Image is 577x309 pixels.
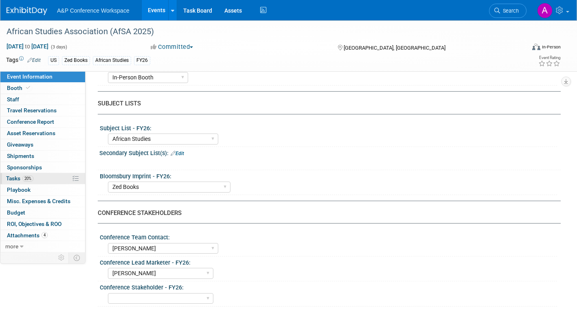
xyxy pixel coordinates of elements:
[98,99,555,108] div: SUBJECT LISTS
[0,105,85,116] a: Travel Reservations
[478,42,561,55] div: Event Format
[7,221,61,227] span: ROI, Objectives & ROO
[0,207,85,218] a: Budget
[7,85,32,91] span: Booth
[0,219,85,230] a: ROI, Objectives & ROO
[69,252,86,263] td: Toggle Event Tabs
[0,173,85,184] a: Tasks20%
[100,231,557,241] div: Conference Team Contact:
[538,56,560,60] div: Event Rating
[0,162,85,173] a: Sponsorships
[7,209,25,216] span: Budget
[0,230,85,241] a: Attachments4
[500,8,519,14] span: Search
[100,256,557,267] div: Conference Lead Marketer - FY26:
[100,281,557,291] div: Conference Stakeholder - FY26:
[26,85,30,90] i: Booth reservation complete
[7,7,47,15] img: ExhibitDay
[24,43,31,50] span: to
[171,151,184,156] a: Edit
[6,43,49,50] span: [DATE] [DATE]
[7,96,19,103] span: Staff
[0,128,85,139] a: Asset Reservations
[7,153,34,159] span: Shipments
[0,94,85,105] a: Staff
[542,44,561,50] div: In-Person
[7,198,70,204] span: Misc. Expenses & Credits
[27,57,41,63] a: Edit
[6,56,41,65] td: Tags
[48,56,59,65] div: US
[0,151,85,162] a: Shipments
[0,241,85,252] a: more
[7,118,54,125] span: Conference Report
[7,232,48,239] span: Attachments
[42,232,48,238] span: 4
[0,139,85,150] a: Giveaways
[134,56,150,65] div: FY26
[98,209,555,217] div: CONFERENCE STAKEHOLDERS
[57,7,129,14] span: A&P Conference Workspace
[0,184,85,195] a: Playbook
[22,175,33,182] span: 20%
[537,3,553,18] img: Amanda Oney
[6,175,33,182] span: Tasks
[0,116,85,127] a: Conference Report
[55,252,69,263] td: Personalize Event Tab Strip
[50,44,67,50] span: (3 days)
[5,243,18,250] span: more
[62,56,90,65] div: Zed Books
[0,83,85,94] a: Booth
[532,44,540,50] img: Format-Inperson.png
[7,73,53,80] span: Event Information
[344,45,445,51] span: [GEOGRAPHIC_DATA], [GEOGRAPHIC_DATA]
[7,164,42,171] span: Sponsorships
[7,130,55,136] span: Asset Reservations
[0,196,85,207] a: Misc. Expenses & Credits
[7,107,57,114] span: Travel Reservations
[489,4,527,18] a: Search
[99,147,561,158] div: Secondary Subject List(s):
[4,24,513,39] div: African Studies Association (AfSA 2025)
[7,186,31,193] span: Playbook
[0,71,85,82] a: Event Information
[148,43,196,51] button: Committed
[100,170,557,180] div: Bloomsbury Imprint - FY26:
[93,56,131,65] div: African Studies
[7,141,33,148] span: Giveaways
[100,122,557,132] div: Subject List - FY26:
